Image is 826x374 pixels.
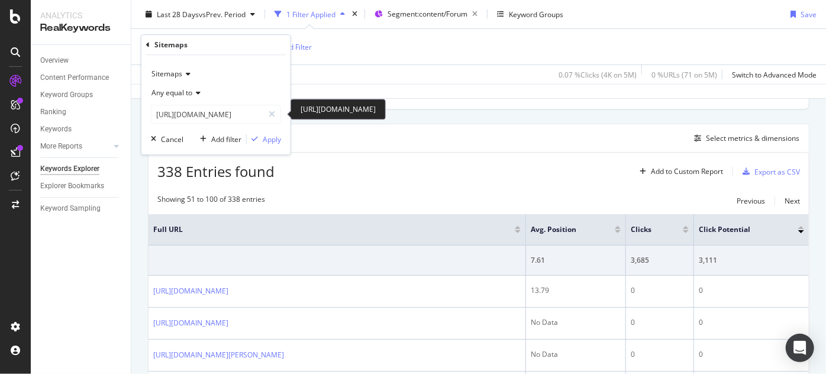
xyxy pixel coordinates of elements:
span: Avg. Position [531,224,597,235]
div: 0 % URLs ( 71 on 5M ) [651,69,717,79]
a: Keywords Explorer [40,163,122,175]
div: Add Filter [280,41,312,51]
div: Explorer Bookmarks [40,180,104,192]
button: Add to Custom Report [635,162,723,181]
a: [URL][DOMAIN_NAME][PERSON_NAME] [153,349,284,361]
div: Showing 51 to 100 of 338 entries [157,194,265,208]
div: Keyword Groups [509,9,563,19]
button: Cancel [146,133,183,145]
div: More Reports [40,140,82,153]
div: Switch to Advanced Mode [732,69,817,79]
span: Any equal to [151,88,192,98]
span: Sitemaps [151,69,182,79]
span: Click Potential [699,224,780,235]
a: Ranking [40,106,122,118]
button: Previous [737,194,765,208]
div: Export as CSV [754,167,800,177]
div: 0 [631,317,689,328]
div: 0 [699,317,804,328]
a: Keyword Sampling [40,202,122,215]
div: Open Intercom Messenger [786,334,814,362]
div: Content Performance [40,72,109,84]
div: Analytics [40,9,121,21]
div: Apply [263,134,281,144]
div: times [350,8,360,20]
div: Keywords [40,123,72,136]
button: Switch to Advanced Mode [727,65,817,84]
div: 0 [631,285,689,296]
a: More Reports [40,140,111,153]
div: 0 [699,349,804,360]
span: Clicks [631,224,665,235]
div: Cancel [161,134,183,144]
div: No Data [531,317,621,328]
a: [URL][DOMAIN_NAME] [153,317,228,329]
div: 3,111 [699,255,804,266]
button: Select metrics & dimensions [689,131,799,146]
div: No Data [531,349,621,360]
span: Full URL [153,224,497,235]
div: Select metrics & dimensions [706,133,799,143]
div: Add to Custom Report [651,168,723,175]
div: 3,685 [631,255,689,266]
div: 13.79 [531,285,621,296]
button: Apply [247,133,281,145]
button: Save [786,5,817,24]
div: [URL][DOMAIN_NAME] [291,99,386,120]
button: Last 28 DaysvsPrev. Period [141,5,260,24]
span: Segment: content/Forum [388,9,467,19]
div: 0.07 % Clicks ( 4K on 5M ) [559,69,637,79]
div: 0 [699,285,804,296]
div: Next [785,196,800,206]
div: Overview [40,54,69,67]
button: Export as CSV [738,162,800,181]
button: 1 Filter Applied [270,5,350,24]
a: Overview [40,54,122,67]
div: Keyword Groups [40,89,93,101]
span: 338 Entries found [157,162,275,181]
span: Last 28 Days [157,9,199,19]
div: Keywords Explorer [40,163,99,175]
button: Keyword Groups [492,5,568,24]
div: Ranking [40,106,66,118]
div: Sitemaps [154,40,188,50]
div: 0 [631,349,689,360]
a: Keywords [40,123,122,136]
div: 1 Filter Applied [286,9,335,19]
span: vs Prev. Period [199,9,246,19]
button: Segment:content/Forum [370,5,482,24]
div: Save [801,9,817,19]
a: Explorer Bookmarks [40,180,122,192]
button: Add filter [195,133,241,145]
a: Content Performance [40,72,122,84]
div: Keyword Sampling [40,202,101,215]
div: 7.61 [531,255,621,266]
div: Previous [737,196,765,206]
div: Add filter [211,134,241,144]
a: Keyword Groups [40,89,122,101]
div: RealKeywords [40,21,121,35]
button: Next [785,194,800,208]
a: [URL][DOMAIN_NAME] [153,285,228,297]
